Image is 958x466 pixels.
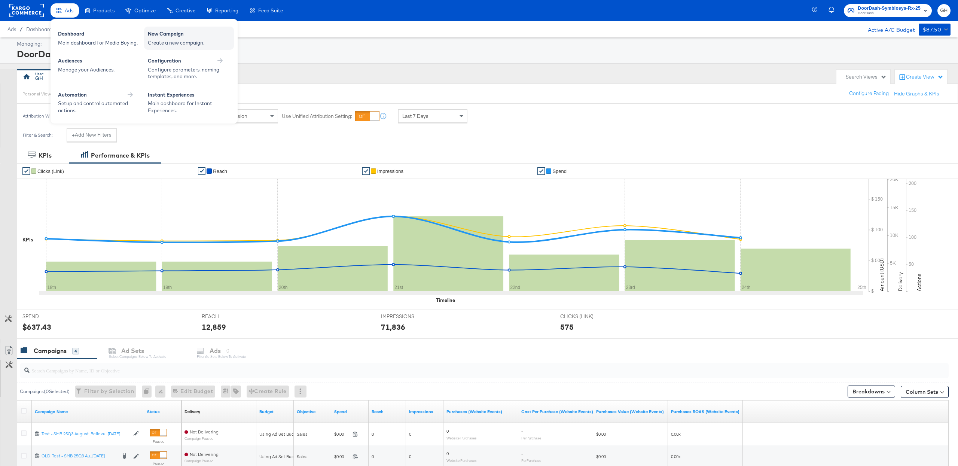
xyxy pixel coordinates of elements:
[846,73,887,80] div: Search Views
[334,431,350,437] span: $0.00
[537,167,545,175] a: ✔
[402,113,428,119] span: Last 7 Days
[7,26,16,32] span: Ads
[671,454,681,459] span: 0.00x
[16,26,26,32] span: /
[521,451,523,456] span: -
[147,409,179,415] a: Shows the current state of your Ad Campaign.
[42,453,116,459] div: OLD_Test - SMB 25Q3 Au...[DATE]
[259,431,301,437] div: Using Ad Set Budget
[671,431,681,437] span: 0.00x
[35,75,43,82] div: GH
[202,322,226,332] div: 12,859
[259,454,301,460] div: Using Ad Set Budget
[906,73,943,81] div: Create View
[409,431,411,437] span: 0
[22,113,63,119] div: Attribution Window:
[22,236,33,243] div: KPIs
[446,428,449,434] span: 0
[521,428,523,434] span: -
[560,322,574,332] div: 575
[878,258,885,291] text: Amount (USD)
[22,167,30,175] a: ✔
[919,24,951,36] button: $87.50
[372,431,374,437] span: 0
[848,386,895,398] button: Breakdowns
[142,386,155,398] div: 0
[22,133,53,138] div: Filter & Search:
[176,7,195,13] span: Creative
[134,7,156,13] span: Optimize
[377,168,403,174] span: Impressions
[671,409,740,415] a: The total value of the purchase actions divided by spend tracked by your Custom Audience pixel on...
[184,409,200,415] div: Delivery
[213,168,227,174] span: Reach
[409,454,411,459] span: 0
[596,431,606,437] span: $0.00
[297,454,308,459] span: Sales
[446,451,449,456] span: 0
[362,167,370,175] a: ✔
[409,409,440,415] a: The number of times your ad was served. On mobile apps an ad is counted as served the first time ...
[184,436,219,441] sub: Campaign Paused
[65,7,73,13] span: Ads
[72,131,75,138] strong: +
[552,168,567,174] span: Spend
[20,388,70,395] div: Campaigns ( 0 Selected)
[297,409,328,415] a: Your campaign's objective.
[39,151,52,160] div: KPIs
[446,458,477,463] sub: Website Purchases
[93,7,115,13] span: Products
[860,24,915,35] div: Active A/C Budget
[42,431,129,437] a: Test - SMB 25Q3 August_Bellevu...[DATE]
[184,459,219,463] sub: Campaign Paused
[297,431,308,437] span: Sales
[521,436,541,440] sub: Per Purchase
[72,348,79,354] div: 4
[22,91,68,97] div: Personal View Actions:
[858,4,921,12] span: DoorDash-Symbiosys-Rx-25
[215,7,238,13] span: Reporting
[521,409,593,415] a: The average cost for each purchase tracked by your Custom Audience pixel on your website after pe...
[446,436,477,440] sub: Website Purchases
[37,168,64,174] span: Clicks (Link)
[26,26,52,32] a: Dashboard
[937,4,951,17] button: GH
[446,409,515,415] a: The number of times a purchase was made tracked by your Custom Audience pixel on your website aft...
[259,409,291,415] a: The maximum amount you're willing to spend on your ads, on average each day or over the lifetime ...
[258,7,283,13] span: Feed Suite
[916,274,922,291] text: Actions
[901,386,949,398] button: Column Sets
[202,313,258,320] span: REACH
[381,313,437,320] span: IMPRESSIONS
[858,10,921,16] span: DoorDash
[844,4,932,17] button: DoorDash-Symbiosys-Rx-25DoorDash
[30,360,861,375] input: Search Campaigns by Name, ID or Objective
[22,322,51,332] div: $637.43
[436,297,455,304] div: Timeline
[17,48,949,60] div: DoorDash-Symbiosys-Rx-25
[560,313,616,320] span: CLICKS (LINK)
[334,409,366,415] a: The total amount spent to date.
[381,322,405,332] div: 71,836
[596,409,665,415] a: The total value of the purchase actions tracked by your Custom Audience pixel on your website aft...
[184,409,200,415] a: Reflects the ability of your Ad Campaign to achieve delivery based on ad states, schedule and bud...
[35,409,141,415] a: Your campaign name.
[372,409,403,415] a: The number of people your ad was served to.
[372,454,374,459] span: 0
[844,87,894,100] button: Configure Pacing
[334,454,350,459] span: $0.00
[67,128,117,142] button: +Add New Filters
[42,453,116,460] a: OLD_Test - SMB 25Q3 Au...[DATE]
[282,113,352,120] label: Use Unified Attribution Setting:
[897,272,904,291] text: Delivery
[17,40,949,48] div: Managing:
[34,347,67,355] div: Campaigns
[190,429,219,435] span: Not Delivering
[894,90,939,97] button: Hide Graphs & KPIs
[198,167,205,175] a: ✔
[22,313,79,320] span: SPEND
[922,25,941,34] div: $87.50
